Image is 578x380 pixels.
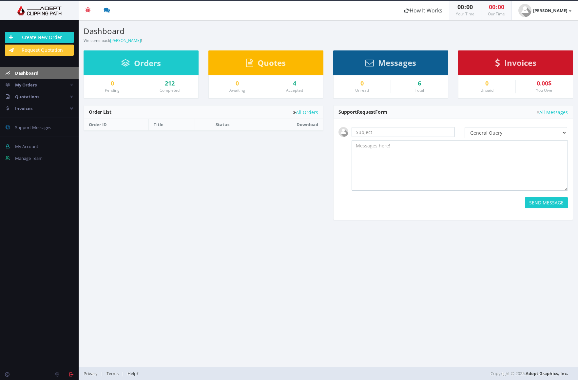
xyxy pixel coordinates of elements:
[491,370,568,377] span: Copyright © 2025,
[396,80,443,87] div: 6
[84,119,149,130] th: Order ID
[246,61,286,67] a: Quotes
[84,27,323,35] h3: Dashboard
[464,3,466,11] span: :
[357,109,375,115] span: Request
[533,8,567,13] strong: [PERSON_NAME]
[15,70,38,76] span: Dashboard
[103,370,122,376] a: Terms
[258,57,286,68] span: Quotes
[15,143,38,149] span: My Account
[463,80,511,87] a: 0
[293,110,318,115] a: All Orders
[495,3,498,11] span: :
[15,94,39,100] span: Quotations
[105,87,120,93] small: Pending
[229,87,245,93] small: Awaiting
[352,127,455,137] input: Subject
[466,3,473,11] span: 00
[480,87,493,93] small: Unpaid
[495,61,536,67] a: Invoices
[5,45,74,56] a: Request Quotation
[15,105,32,111] span: Invoices
[110,38,141,43] a: [PERSON_NAME]
[512,1,578,20] a: [PERSON_NAME]
[146,80,194,87] a: 212
[250,119,323,130] th: Download
[124,370,142,376] a: Help?
[15,82,37,88] span: My Orders
[160,87,180,93] small: Completed
[378,57,416,68] span: Messages
[488,11,505,17] small: Our Time
[271,80,318,87] a: 4
[398,1,449,20] a: How It Works
[365,61,416,67] a: Messages
[489,3,495,11] span: 00
[338,127,348,137] img: user_default.jpg
[5,6,74,15] img: Adept Graphics
[89,109,111,115] span: Order List
[526,370,568,376] a: Adept Graphics, Inc.
[457,3,464,11] span: 00
[195,119,250,130] th: Status
[84,367,410,380] div: | |
[415,87,424,93] small: Total
[536,87,552,93] small: You Owe
[5,32,74,43] a: Create New Order
[84,38,142,43] small: Welcome back !
[338,109,387,115] span: Support Form
[504,57,536,68] span: Invoices
[121,62,161,67] a: Orders
[149,119,195,130] th: Title
[15,155,43,161] span: Manage Team
[521,80,568,87] div: 0.00$
[15,124,51,130] span: Support Messages
[525,197,568,208] button: SEND MESSAGE
[214,80,261,87] a: 0
[286,87,303,93] small: Accepted
[537,110,568,115] a: All Messages
[355,87,369,93] small: Unread
[338,80,386,87] a: 0
[498,3,504,11] span: 00
[89,80,136,87] a: 0
[134,58,161,68] span: Orders
[84,370,101,376] a: Privacy
[518,4,531,17] img: user_default.jpg
[456,11,474,17] small: Your Time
